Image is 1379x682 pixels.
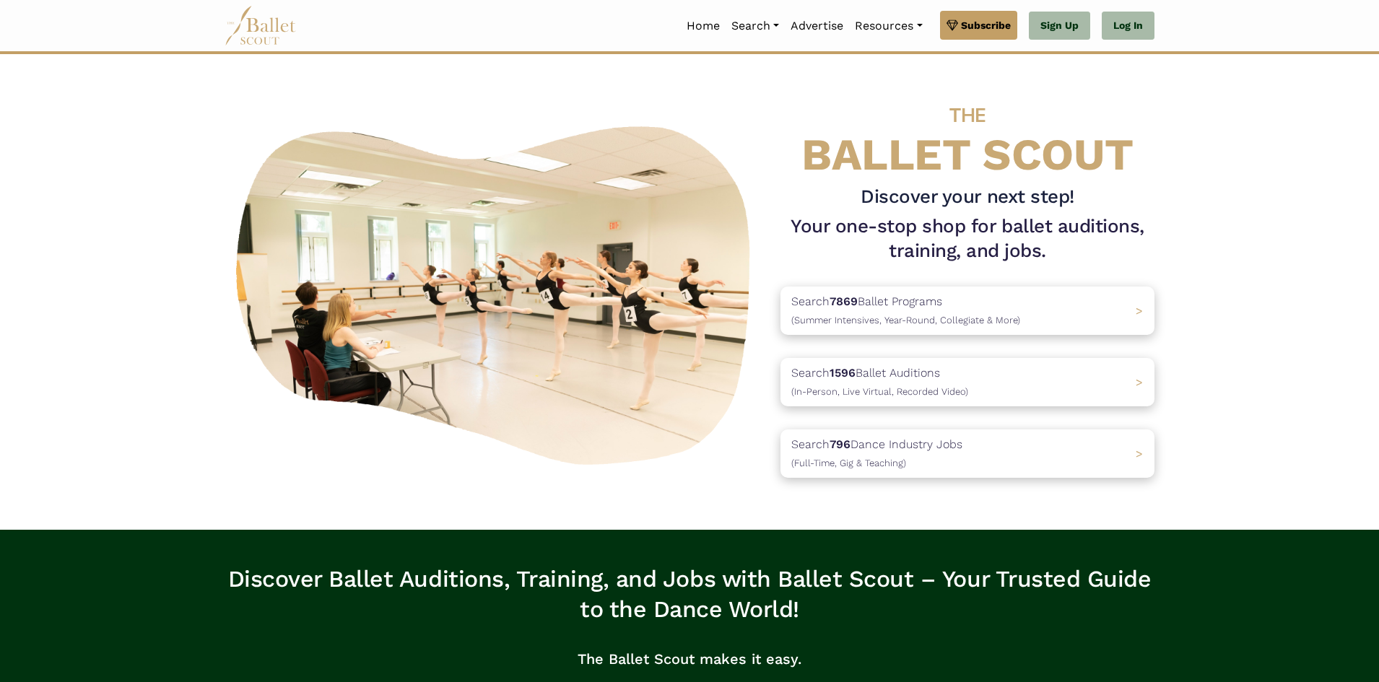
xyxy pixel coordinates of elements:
[780,429,1154,478] a: Search796Dance Industry Jobs(Full-Time, Gig & Teaching) >
[225,636,1154,682] p: The Ballet Scout makes it easy.
[785,11,849,41] a: Advertise
[791,435,962,472] p: Search Dance Industry Jobs
[726,11,785,41] a: Search
[1136,304,1143,318] span: >
[1136,447,1143,460] span: >
[780,185,1154,209] h3: Discover your next step!
[791,364,968,401] p: Search Ballet Auditions
[780,358,1154,406] a: Search1596Ballet Auditions(In-Person, Live Virtual, Recorded Video) >
[947,17,958,33] img: gem.svg
[681,11,726,41] a: Home
[791,386,968,397] span: (In-Person, Live Virtual, Recorded Video)
[225,110,769,473] img: A group of ballerinas talking to each other in a ballet studio
[780,214,1154,263] h1: Your one-stop shop for ballet auditions, training, and jobs.
[1102,12,1154,40] a: Log In
[830,366,856,380] b: 1596
[791,458,906,468] span: (Full-Time, Gig & Teaching)
[949,103,986,127] span: THE
[849,11,928,41] a: Resources
[830,437,851,451] b: 796
[780,83,1154,179] h4: BALLET SCOUT
[830,294,858,308] b: 7869
[225,564,1154,624] h3: Discover Ballet Auditions, Training, and Jobs with Ballet Scout – Your Trusted Guide to the Dance...
[1029,12,1090,40] a: Sign Up
[791,315,1020,325] span: (Summer Intensives, Year-Round, Collegiate & More)
[791,292,1020,329] p: Search Ballet Programs
[780,287,1154,335] a: Search7869Ballet Programs(Summer Intensives, Year-Round, Collegiate & More)>
[961,17,1011,33] span: Subscribe
[1136,375,1143,389] span: >
[940,11,1017,40] a: Subscribe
